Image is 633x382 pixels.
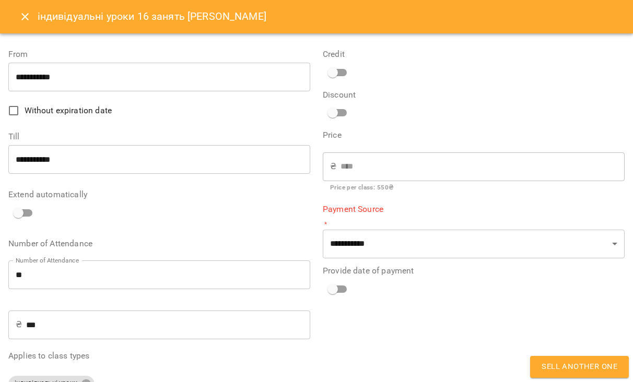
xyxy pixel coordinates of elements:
[8,50,310,58] label: From
[530,356,629,378] button: Sell another one
[8,190,310,199] label: Extend automatically
[323,91,424,99] label: Discount
[323,267,625,275] label: Provide date of payment
[8,133,310,141] label: Till
[16,318,22,331] p: ₴
[323,131,625,139] label: Price
[323,205,625,213] label: Payment Source
[330,160,336,173] p: ₴
[323,50,625,58] label: Credit
[38,8,266,25] h6: індивідуальні уроки 16 занять [PERSON_NAME]
[8,240,310,248] label: Number of Attendance
[25,104,112,117] span: Without expiration date
[542,360,617,374] span: Sell another one
[330,184,393,191] b: Price per class : 550 ₴
[13,4,38,29] button: Close
[8,352,310,360] label: Applies to class types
